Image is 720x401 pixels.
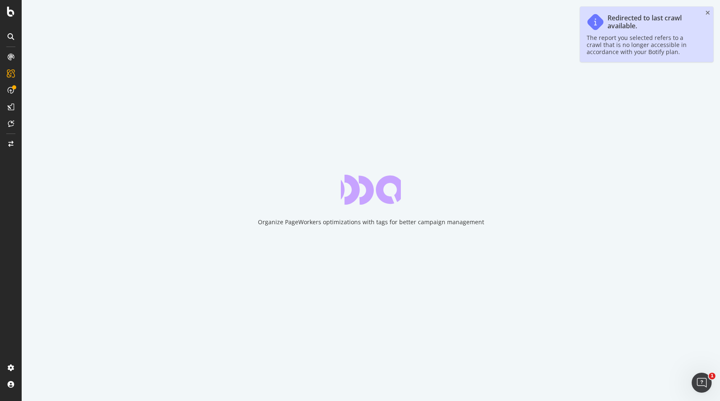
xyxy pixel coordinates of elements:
[607,14,698,30] div: Redirected to last crawl available.
[341,175,401,205] div: animation
[692,373,712,393] iframe: Intercom live chat
[587,34,698,55] div: The report you selected refers to a crawl that is no longer accessible in accordance with your Bo...
[258,218,484,226] div: Organize PageWorkers optimizations with tags for better campaign management
[705,10,710,16] div: close toast
[709,373,715,379] span: 1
